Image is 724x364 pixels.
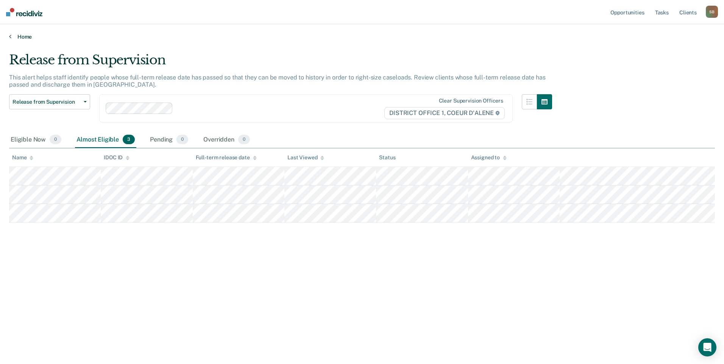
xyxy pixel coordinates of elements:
span: 0 [176,135,188,145]
img: Recidiviz [6,8,42,16]
div: Eligible Now0 [9,132,63,148]
a: Home [9,33,715,40]
div: Status [379,154,395,161]
div: Overridden0 [202,132,251,148]
div: IDOC ID [104,154,130,161]
span: Release from Supervision [12,99,81,105]
span: 3 [123,135,135,145]
span: DISTRICT OFFICE 1, COEUR D'ALENE [384,107,505,119]
div: Almost Eligible3 [75,132,136,148]
div: Open Intercom Messenger [698,338,716,356]
div: Clear supervision officers [439,98,503,104]
div: S B [706,6,718,18]
button: SB [706,6,718,18]
div: Pending0 [148,132,190,148]
button: Release from Supervision [9,94,90,109]
span: 0 [50,135,61,145]
span: 0 [238,135,250,145]
div: Assigned to [471,154,507,161]
p: This alert helps staff identify people whose full-term release date has passed so that they can b... [9,74,545,88]
div: Last Viewed [287,154,324,161]
div: Full-term release date [196,154,257,161]
div: Release from Supervision [9,52,552,74]
div: Name [12,154,33,161]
